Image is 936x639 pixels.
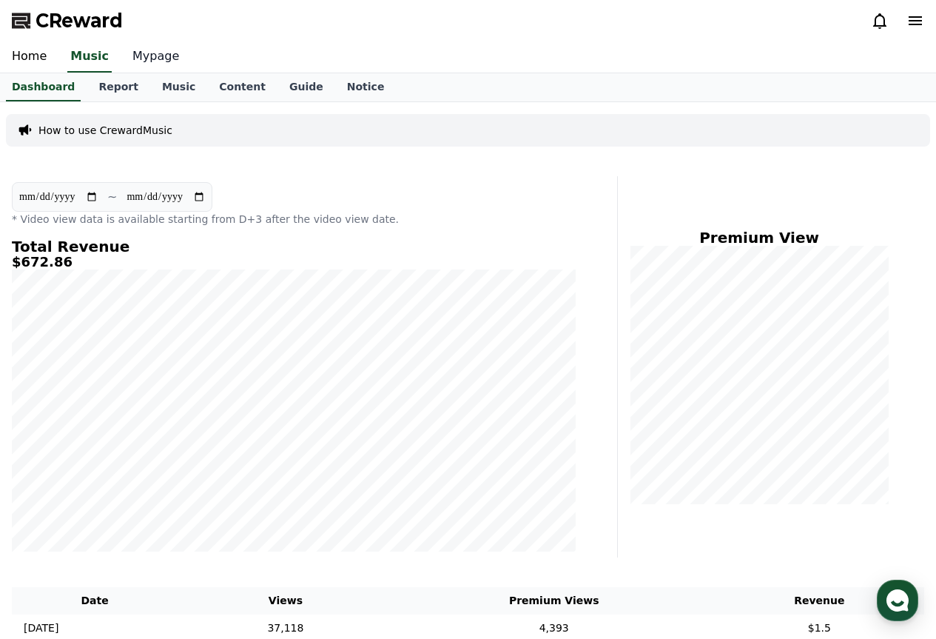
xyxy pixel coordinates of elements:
[38,492,64,503] span: Home
[12,587,178,615] th: Date
[36,9,123,33] span: CReward
[219,492,255,503] span: Settings
[715,587,924,615] th: Revenue
[12,255,576,270] h5: $672.86
[107,188,117,206] p: ~
[24,620,58,636] p: [DATE]
[630,230,889,246] h4: Premium View
[87,73,150,101] a: Report
[67,41,112,73] a: Music
[277,73,335,101] a: Guide
[6,73,81,101] a: Dashboard
[394,587,715,615] th: Premium Views
[150,73,207,101] a: Music
[178,587,394,615] th: Views
[123,492,166,504] span: Messages
[38,123,172,138] a: How to use CrewardMusic
[207,73,277,101] a: Content
[191,469,284,506] a: Settings
[12,212,576,227] p: * Video view data is available starting from D+3 after the video view date.
[12,238,576,255] h4: Total Revenue
[335,73,397,101] a: Notice
[4,469,98,506] a: Home
[98,469,191,506] a: Messages
[12,9,123,33] a: CReward
[121,41,191,73] a: Mypage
